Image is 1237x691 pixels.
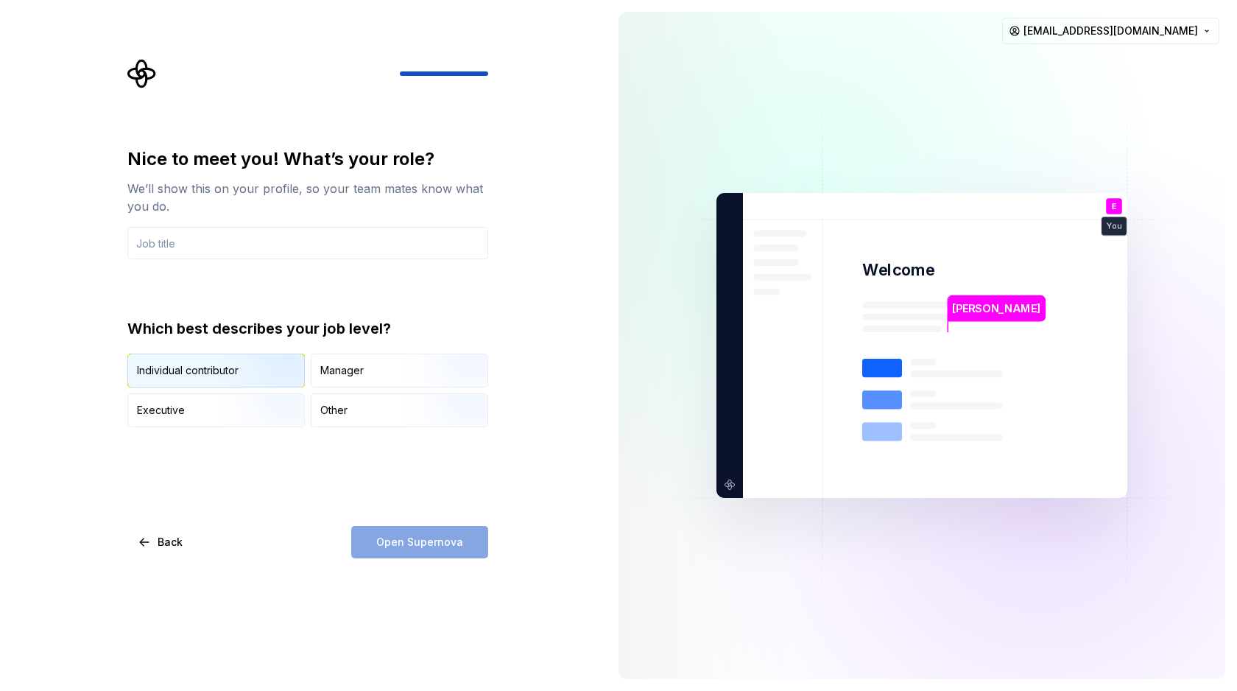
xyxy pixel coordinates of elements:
[1023,24,1198,38] span: [EMAIL_ADDRESS][DOMAIN_NAME]
[137,403,185,418] div: Executive
[1112,203,1116,211] p: E
[127,147,488,171] div: Nice to meet you! What’s your role?
[1107,222,1121,231] p: You
[862,259,934,281] p: Welcome
[158,535,183,550] span: Back
[127,59,157,88] svg: Supernova Logo
[127,318,488,339] div: Which best describes your job level?
[320,403,348,418] div: Other
[952,301,1040,317] p: [PERSON_NAME]
[127,227,488,259] input: Job title
[127,526,195,558] button: Back
[137,363,239,378] div: Individual contributor
[320,363,364,378] div: Manager
[127,180,488,215] div: We’ll show this on your profile, so your team mates know what you do.
[1002,18,1219,44] button: [EMAIL_ADDRESS][DOMAIN_NAME]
